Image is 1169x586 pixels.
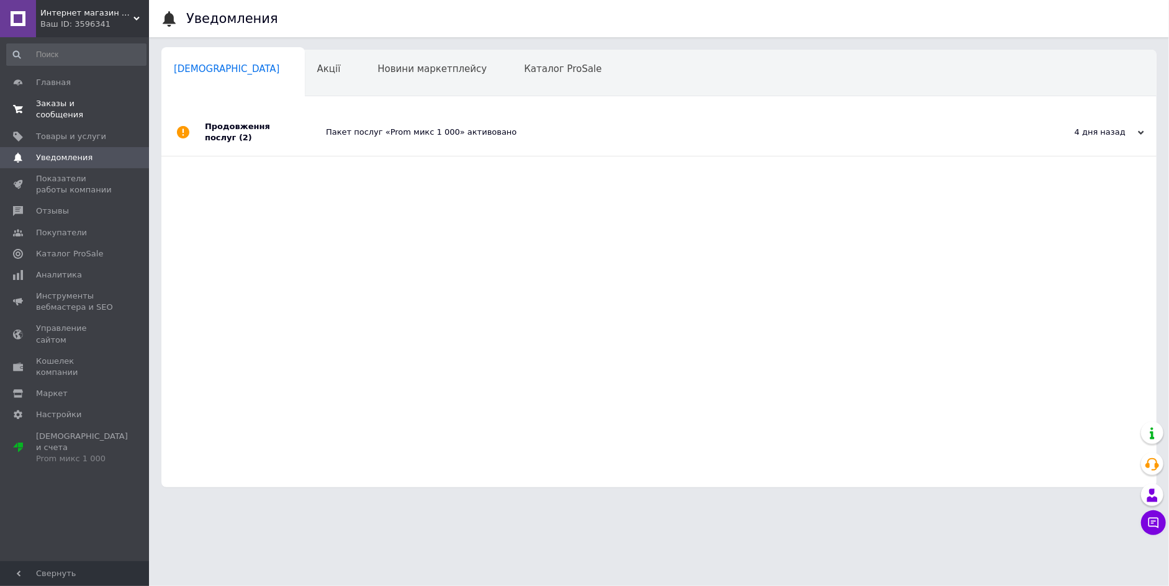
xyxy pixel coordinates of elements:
[36,77,71,88] span: Главная
[239,133,252,142] span: (2)
[36,248,103,259] span: Каталог ProSale
[377,63,487,74] span: Новини маркетплейсу
[36,227,87,238] span: Покупатели
[36,323,115,345] span: Управление сайтом
[36,356,115,378] span: Кошелек компании
[174,63,280,74] span: [DEMOGRAPHIC_DATA]
[36,269,82,281] span: Аналитика
[1020,127,1144,138] div: 4 дня назад
[524,63,602,74] span: Каталог ProSale
[36,388,68,399] span: Маркет
[40,19,149,30] div: Ваш ID: 3596341
[36,291,115,313] span: Инструменты вебмастера и SEO
[6,43,147,66] input: Поиск
[36,431,128,465] span: [DEMOGRAPHIC_DATA] и счета
[326,127,1020,138] div: Пакет послуг «Prom микс 1 000» активовано
[36,453,128,464] div: Prom микс 1 000
[36,205,69,217] span: Отзывы
[36,409,81,420] span: Настройки
[1141,510,1166,535] button: Чат с покупателем
[36,152,93,163] span: Уведомления
[36,131,106,142] span: Товары и услуги
[317,63,341,74] span: Акції
[36,173,115,196] span: Показатели работы компании
[40,7,133,19] span: Интернет магазин Bamsi
[205,109,326,156] div: Продовження послуг
[186,11,278,26] h1: Уведомления
[36,98,115,120] span: Заказы и сообщения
